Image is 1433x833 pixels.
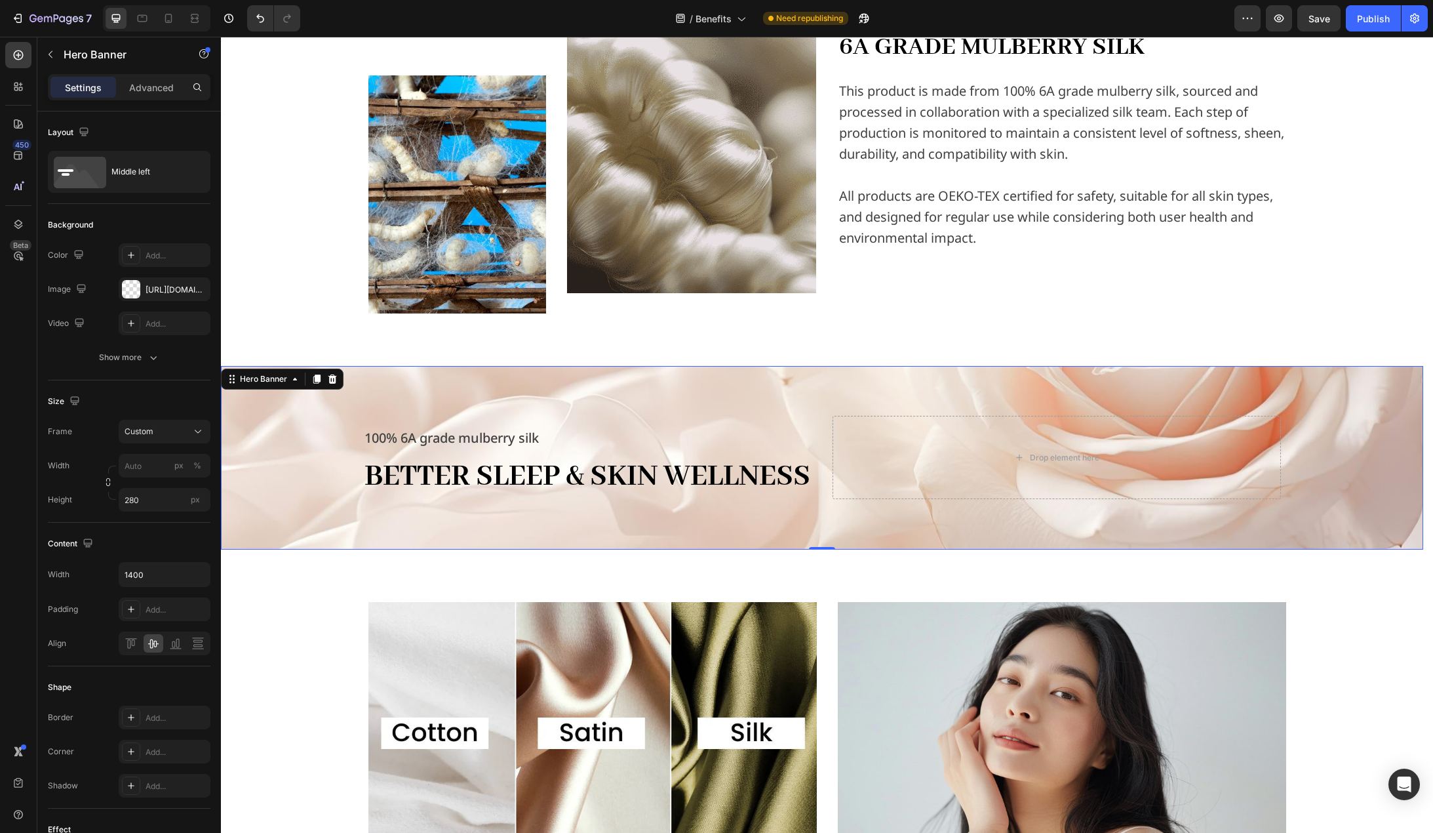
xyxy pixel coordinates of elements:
span: Need republishing [776,12,843,24]
div: Add... [146,604,207,616]
div: Background [48,219,93,231]
div: Shadow [48,780,78,792]
span: Save [1308,13,1330,24]
div: Size [48,393,83,411]
div: Video [48,315,87,333]
div: Add... [146,712,207,724]
div: Publish [1357,12,1390,26]
h2: Better Sleep & Skin Wellness [142,418,591,462]
div: [URL][DOMAIN_NAME] [146,284,207,296]
div: Add... [146,250,207,262]
button: 7 [5,5,98,31]
p: All products are OEKO-TEX certified for safety, suitable for all skin types, and designed for reg... [618,149,1064,212]
button: px [189,458,205,474]
img: Alt Image [617,565,1065,828]
span: px [191,495,200,504]
button: Custom [119,420,210,443]
button: % [171,458,187,474]
iframe: Design area [221,37,1433,833]
p: 100% 6A grade mulberry silk [144,391,574,412]
img: Alt Image [147,565,596,828]
div: Open Intercom Messenger [1388,769,1420,800]
label: Frame [48,426,72,437]
div: 450 [12,140,31,150]
input: px [119,488,210,512]
label: Height [48,494,72,506]
div: Align [48,638,66,649]
button: Show more [48,346,210,369]
div: Corner [48,746,74,758]
div: Color [48,247,87,264]
button: Publish [1346,5,1401,31]
span: Benefits [696,12,732,26]
div: Drop element here [809,416,878,426]
p: Hero Banner [64,47,175,62]
button: Save [1297,5,1341,31]
div: Beta [10,240,31,251]
div: Layout [48,124,92,142]
p: 7 [86,10,92,26]
input: Auto [119,563,210,586]
div: Width [48,569,69,580]
div: Image [48,281,89,298]
input: px% [119,454,210,477]
div: Hero Banner [16,336,69,348]
div: Border [48,712,73,723]
div: Padding [48,603,78,615]
div: Content [48,535,96,553]
div: Show more [99,351,160,364]
div: px [174,460,184,472]
div: Shape [48,681,71,693]
p: This product is made from 100% 6A grade mulberry silk, sourced and processed in collaboration wit... [618,44,1064,149]
div: Middle left [111,157,191,187]
label: Width [48,460,69,472]
p: Settings [65,81,102,94]
div: Add... [146,781,207,792]
div: Add... [146,318,207,330]
span: Custom [125,426,153,437]
div: % [193,460,201,472]
div: Add... [146,746,207,758]
div: Undo/Redo [247,5,300,31]
span: / [690,12,693,26]
p: Advanced [129,81,174,94]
